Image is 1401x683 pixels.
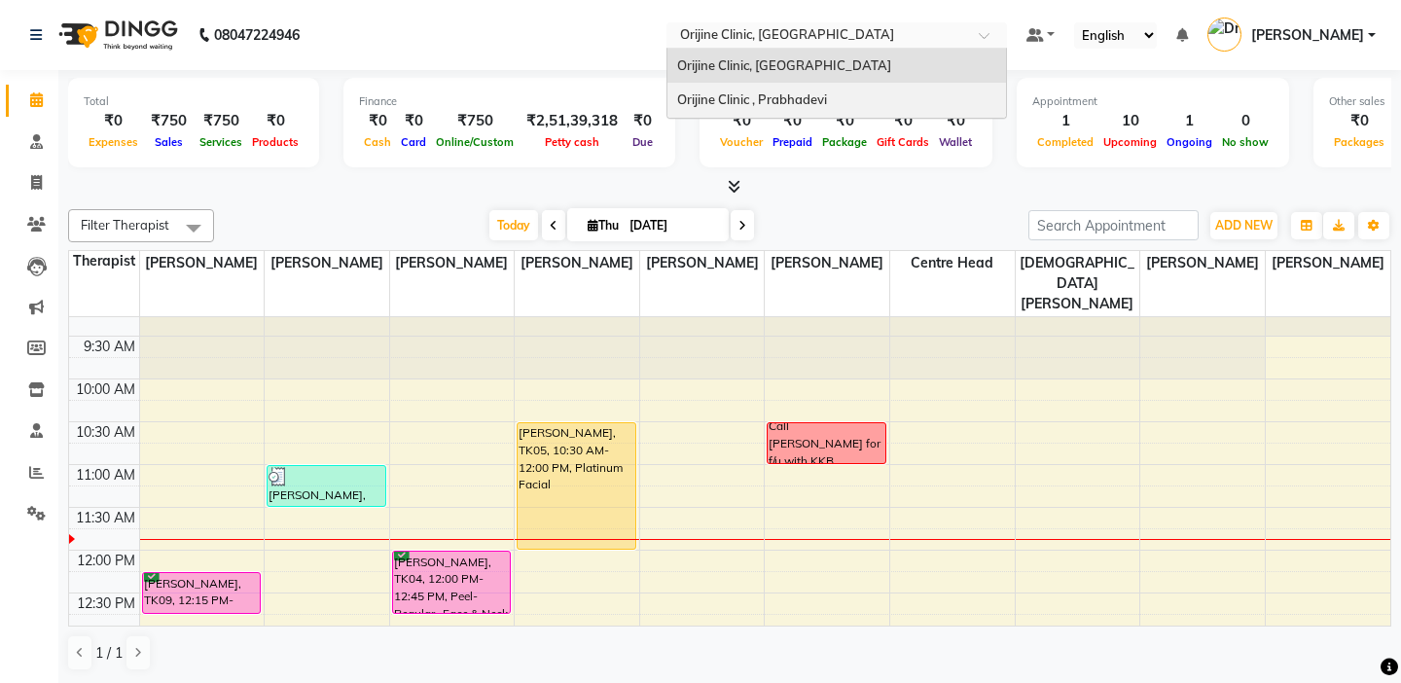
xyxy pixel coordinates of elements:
div: ₹0 [768,110,817,132]
ng-dropdown-panel: Options list [666,48,1007,119]
span: Completed [1032,135,1098,149]
span: Orijine Clinic , Prabhadevi [677,91,827,107]
div: 12:30 PM [73,593,139,614]
span: Cash [359,135,396,149]
span: ADD NEW [1215,218,1273,233]
div: 0 [1217,110,1274,132]
div: [PERSON_NAME], TK05, 10:30 AM-12:00 PM, Platinum Facial [518,423,634,549]
div: ₹0 [626,110,660,132]
span: [PERSON_NAME] [140,251,265,275]
span: Packages [1329,135,1389,149]
span: Due [628,135,658,149]
span: Sales [150,135,188,149]
div: ₹750 [143,110,195,132]
img: logo [50,8,183,62]
span: Today [489,210,538,240]
div: 1 [1162,110,1217,132]
span: [PERSON_NAME] [765,251,889,275]
div: ₹0 [817,110,872,132]
div: ₹2,51,39,318 [519,110,626,132]
div: 10:00 AM [72,379,139,400]
span: [PERSON_NAME] [640,251,765,275]
span: Products [247,135,304,149]
div: ₹750 [195,110,247,132]
span: [DEMOGRAPHIC_DATA][PERSON_NAME] [1016,251,1140,316]
span: 1 / 1 [95,643,123,664]
div: ₹0 [872,110,934,132]
div: [PERSON_NAME], TK09, 12:15 PM-12:45 PM, Medical Follow up [143,573,260,613]
span: [PERSON_NAME] [1140,251,1265,275]
div: 1 [1032,110,1098,132]
div: ₹750 [431,110,519,132]
span: Expenses [84,135,143,149]
div: Therapist [69,251,139,271]
button: ADD NEW [1210,212,1277,239]
span: [PERSON_NAME] [515,251,639,275]
span: Gift Cards [872,135,934,149]
div: [PERSON_NAME], TK04, 12:00 PM-12:45 PM, Peel- Regular- Face & Neck [393,552,510,613]
span: Ongoing [1162,135,1217,149]
div: 10:30 AM [72,422,139,443]
span: Centre Head [890,251,1015,275]
span: Card [396,135,431,149]
span: Services [195,135,247,149]
div: 9:30 AM [80,337,139,357]
div: Finance [359,93,660,110]
span: [PERSON_NAME] [265,251,389,275]
span: Filter Therapist [81,217,169,233]
div: Total [84,93,304,110]
span: Thu [583,218,624,233]
div: ₹0 [359,110,396,132]
span: [PERSON_NAME] [1266,251,1390,275]
input: Search Appointment [1028,210,1199,240]
span: Online/Custom [431,135,519,149]
span: Upcoming [1098,135,1162,149]
div: ₹0 [1329,110,1389,132]
div: 10 [1098,110,1162,132]
span: [PERSON_NAME] [390,251,515,275]
div: Appointment [1032,93,1274,110]
input: 2025-09-04 [624,211,721,240]
div: 11:30 AM [72,508,139,528]
div: ₹0 [247,110,304,132]
span: Package [817,135,872,149]
b: 08047224946 [214,8,300,62]
span: Voucher [715,135,768,149]
span: [PERSON_NAME] [1251,25,1364,46]
span: Wallet [934,135,977,149]
div: ₹0 [396,110,431,132]
div: [PERSON_NAME], TK08, 11:00 AM-11:30 AM, Online Medical Follow-up [268,466,384,506]
span: Orijine Clinic, [GEOGRAPHIC_DATA] [677,57,891,73]
div: 12:00 PM [73,551,139,571]
div: ₹0 [715,110,768,132]
span: Petty cash [540,135,604,149]
span: Prepaid [768,135,817,149]
div: ₹0 [934,110,977,132]
div: 11:00 AM [72,465,139,485]
span: No show [1217,135,1274,149]
img: Dr. Kritu Bhandari [1207,18,1241,52]
div: Call [PERSON_NAME] for f/u with KKB [769,417,883,470]
div: ₹0 [84,110,143,132]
